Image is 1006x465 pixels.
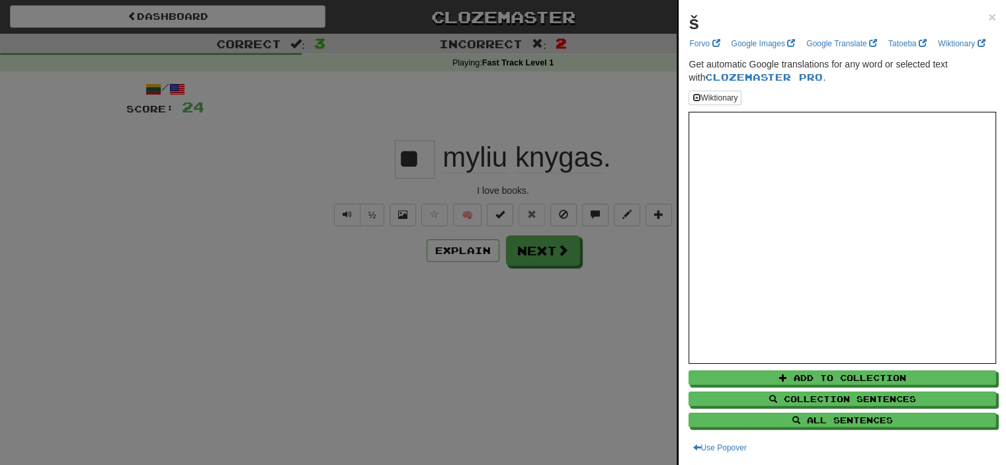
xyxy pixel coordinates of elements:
button: All Sentences [689,413,996,427]
button: Wiktionary [689,91,741,105]
span: × [988,9,996,24]
button: Close [988,10,996,24]
a: Google Translate [802,36,881,51]
a: Wiktionary [934,36,989,51]
a: Forvo [685,36,724,51]
button: Collection Sentences [689,392,996,406]
a: Tatoeba [884,36,931,51]
p: Get automatic Google translations for any word or selected text with . [689,58,996,84]
a: Clozemaster Pro [705,71,823,83]
button: Use Popover [689,441,750,455]
a: Google Images [727,36,799,51]
strong: š [689,13,699,33]
button: Add to Collection [689,370,996,385]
